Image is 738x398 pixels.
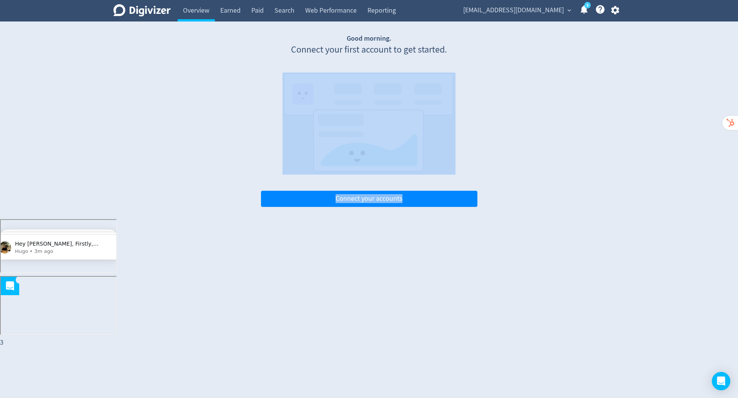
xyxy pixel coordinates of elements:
[261,194,477,203] a: Connect your accounts
[261,43,477,56] p: Connect your first account to get started.
[14,28,113,35] p: Message from Hugo, sent 3m ago
[460,4,573,17] button: [EMAIL_ADDRESS][DOMAIN_NAME]
[261,191,477,207] button: Connect your accounts
[14,20,113,28] p: Hey [PERSON_NAME], Firstly, welcome to Digi! We're excited to have you on board. I have gone ahea...
[584,2,591,8] a: 5
[566,7,573,14] span: expand_more
[712,372,730,390] div: Open Intercom Messenger
[463,4,564,17] span: [EMAIL_ADDRESS][DOMAIN_NAME]
[587,3,588,8] text: 5
[261,34,477,43] h1: Good morning.
[336,195,402,202] span: Connect your accounts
